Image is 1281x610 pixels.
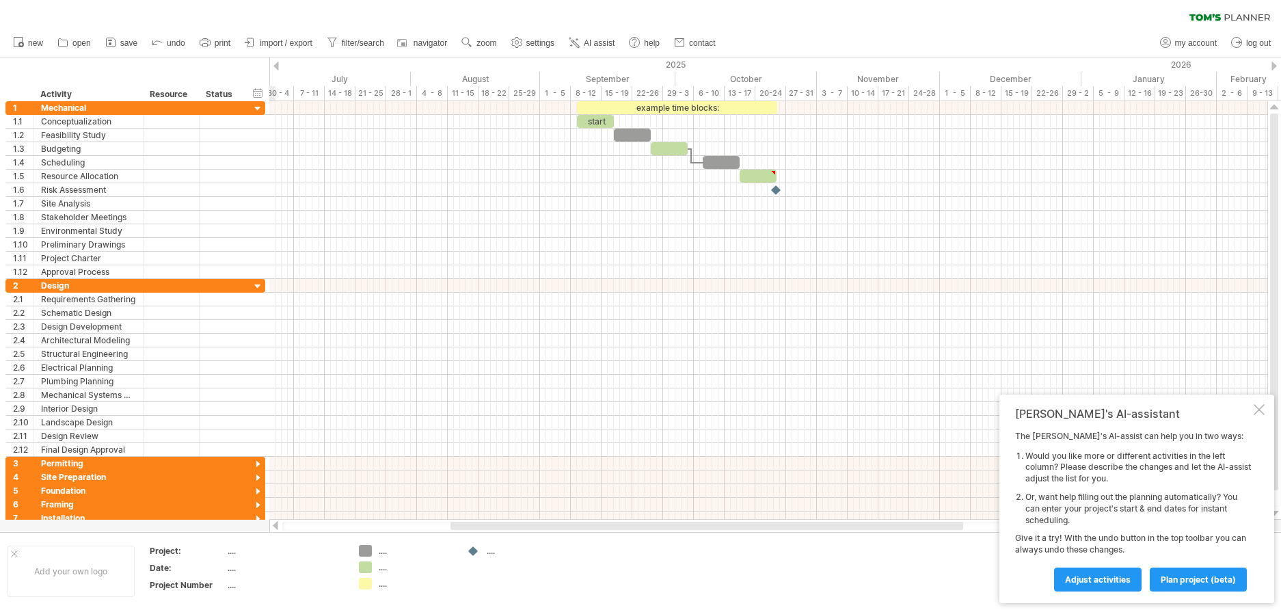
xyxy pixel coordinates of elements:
div: 29 - 2 [1063,86,1094,101]
div: December 2025 [940,72,1081,86]
div: 1.12 [13,265,33,278]
div: 5 - 9 [1094,86,1124,101]
span: my account [1175,38,1217,48]
div: 20-24 [755,86,786,101]
a: Adjust activities [1054,568,1142,592]
div: 2 [13,279,33,292]
div: Final Design Approval [41,443,136,456]
a: save [102,34,141,52]
div: 1.2 [13,129,33,142]
div: Conceptualization [41,115,136,128]
div: 4 [13,470,33,483]
div: 19 - 23 [1155,86,1186,101]
span: log out [1246,38,1271,48]
div: 14 - 18 [325,86,355,101]
div: 1.9 [13,224,33,237]
div: example time blocks: [577,101,777,114]
div: 22-26 [632,86,663,101]
div: 26-30 [1186,86,1217,101]
div: August 2025 [411,72,540,86]
div: Permitting [41,457,136,470]
div: 2.9 [13,402,33,415]
div: Interior Design [41,402,136,415]
div: 30 - 4 [263,86,294,101]
span: undo [167,38,185,48]
div: 6 - 10 [694,86,725,101]
div: 7 [13,512,33,525]
div: Electrical Planning [41,361,136,374]
span: print [215,38,230,48]
div: Mechanical [41,101,136,114]
span: zoom [476,38,496,48]
div: 1.4 [13,156,33,169]
div: Project Charter [41,252,136,265]
div: Requirements Gathering [41,293,136,306]
div: Mechanical Systems Design [41,388,136,401]
a: help [625,34,664,52]
span: contact [689,38,716,48]
div: 1.7 [13,197,33,210]
div: Project Number [150,579,225,591]
div: start [577,115,614,128]
div: .... [228,579,342,591]
a: filter/search [323,34,388,52]
span: filter/search [342,38,384,48]
div: Preliminary Drawings [41,238,136,251]
div: Resource [150,88,191,101]
span: new [28,38,43,48]
div: 2.7 [13,375,33,388]
a: contact [671,34,720,52]
div: Feasibility Study [41,129,136,142]
div: 27 - 31 [786,86,817,101]
a: navigator [395,34,451,52]
div: Activity [40,88,135,101]
div: 5 [13,484,33,497]
div: 3 - 7 [817,86,848,101]
div: 29 - 3 [663,86,694,101]
div: Structural Engineering [41,347,136,360]
div: 1.5 [13,170,33,183]
div: Landscape Design [41,416,136,429]
div: .... [228,545,342,557]
div: 13 - 17 [725,86,755,101]
div: .... [487,545,561,557]
div: 12 - 16 [1124,86,1155,101]
div: September 2025 [540,72,675,86]
div: 1.8 [13,211,33,224]
div: Architectural Modeling [41,334,136,347]
div: Budgeting [41,142,136,155]
div: 1.3 [13,142,33,155]
div: 2.2 [13,306,33,319]
a: log out [1228,34,1275,52]
div: .... [379,578,453,589]
a: undo [148,34,189,52]
div: 15 - 19 [1001,86,1032,101]
div: Framing [41,498,136,511]
span: help [644,38,660,48]
div: 1.6 [13,183,33,196]
div: [PERSON_NAME]'s AI-assistant [1015,407,1251,421]
span: Adjust activities [1065,574,1131,585]
div: 2.1 [13,293,33,306]
div: Add your own logo [7,546,135,597]
div: 1.10 [13,238,33,251]
div: 2.4 [13,334,33,347]
div: Foundation [41,484,136,497]
div: 2 - 6 [1217,86,1248,101]
div: 2.8 [13,388,33,401]
div: Site Preparation [41,470,136,483]
div: 17 - 21 [878,86,909,101]
a: settings [508,34,558,52]
div: 25-29 [509,86,540,101]
div: 2.3 [13,320,33,333]
div: January 2026 [1081,72,1217,86]
div: October 2025 [675,72,817,86]
span: save [120,38,137,48]
div: Resource Allocation [41,170,136,183]
div: Design [41,279,136,292]
div: The [PERSON_NAME]'s AI-assist can help you in two ways: Give it a try! With the undo button in th... [1015,431,1251,591]
span: settings [526,38,554,48]
div: 8 - 12 [571,86,602,101]
div: 24-28 [909,86,940,101]
div: .... [379,545,453,557]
